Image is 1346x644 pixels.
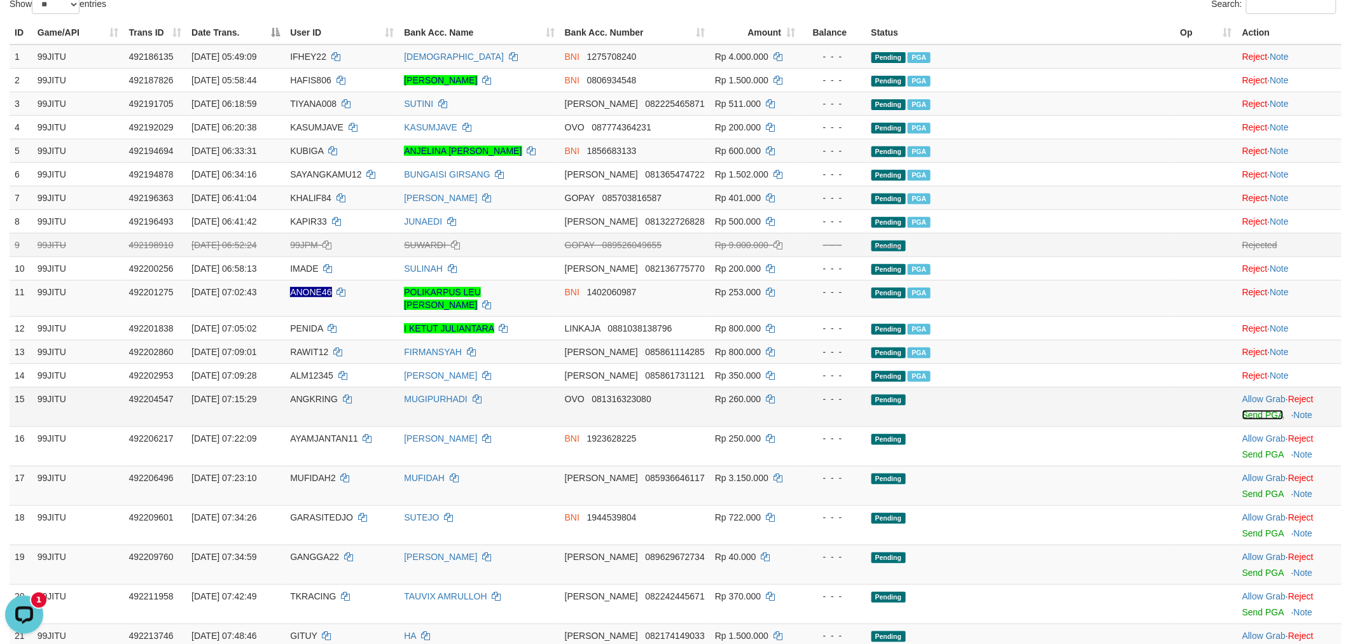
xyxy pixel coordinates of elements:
[404,287,481,310] a: POLIKARPUS LEU [PERSON_NAME]
[565,146,579,156] span: BNI
[32,209,124,233] td: 99JITU
[1242,323,1268,333] a: Reject
[715,323,761,333] span: Rp 800.000
[1237,92,1342,115] td: ·
[871,324,906,335] span: Pending
[129,52,174,62] span: 492186135
[404,370,477,381] a: [PERSON_NAME]
[908,288,930,298] span: Marked by aekbrio
[32,280,124,316] td: 99JITU
[908,324,930,335] span: Marked by aekbrio
[1237,426,1342,466] td: ·
[1237,162,1342,186] td: ·
[1237,340,1342,363] td: ·
[129,99,174,109] span: 492191705
[1288,552,1314,562] a: Reject
[565,122,585,132] span: OVO
[186,21,285,45] th: Date Trans.: activate to sort column descending
[1237,209,1342,233] td: ·
[1176,21,1237,45] th: Op: activate to sort column ascending
[32,92,124,115] td: 99JITU
[1270,52,1289,62] a: Note
[646,347,705,357] span: Copy 085861114285 to clipboard
[908,76,930,87] span: Marked by aekbrio
[191,512,256,522] span: [DATE] 07:34:26
[129,122,174,132] span: 492192029
[565,473,638,483] span: [PERSON_NAME]
[1242,394,1288,404] span: ·
[5,5,43,43] button: Open LiveChat chat widget
[10,426,32,466] td: 16
[592,122,651,132] span: Copy 087774364231 to clipboard
[129,473,174,483] span: 492206496
[565,193,595,203] span: GOPAY
[129,169,174,179] span: 492194878
[871,52,906,63] span: Pending
[32,139,124,162] td: 99JITU
[602,193,662,203] span: Copy 085703816587 to clipboard
[404,394,468,404] a: MUGIPURHADI
[1294,607,1313,617] a: Note
[805,393,861,405] div: - - -
[191,263,256,274] span: [DATE] 06:58:13
[129,287,174,297] span: 492201275
[32,45,124,69] td: 99JITU
[1242,489,1284,499] a: Send PGA
[404,75,477,85] a: [PERSON_NAME]
[1270,146,1289,156] a: Note
[10,233,32,256] td: 9
[404,323,494,333] a: I KETUT JULIANTARA
[1237,256,1342,280] td: ·
[805,74,861,87] div: - - -
[602,240,662,250] span: Copy 089526049655 to clipboard
[871,395,906,405] span: Pending
[715,240,768,250] span: Rp 9.000.000
[908,217,930,228] span: Marked by aekbrio
[129,193,174,203] span: 492196363
[404,473,445,483] a: MUFIDAH
[805,50,861,63] div: - - -
[1270,287,1289,297] a: Note
[10,186,32,209] td: 7
[404,146,522,156] a: ANJELINA [PERSON_NAME]
[10,45,32,69] td: 1
[129,370,174,381] span: 492202953
[1270,99,1289,109] a: Note
[1242,410,1284,420] a: Send PGA
[129,323,174,333] span: 492201838
[1242,591,1286,601] a: Allow Grab
[10,316,32,340] td: 12
[10,387,32,426] td: 15
[871,146,906,157] span: Pending
[805,346,861,358] div: - - -
[10,139,32,162] td: 5
[908,123,930,134] span: Marked by aekbrio
[1237,280,1342,316] td: ·
[1288,591,1314,601] a: Reject
[871,473,906,484] span: Pending
[404,52,504,62] a: [DEMOGRAPHIC_DATA]
[871,347,906,358] span: Pending
[560,21,710,45] th: Bank Acc. Number: activate to sort column ascending
[592,394,651,404] span: Copy 081316323080 to clipboard
[715,146,761,156] span: Rp 600.000
[1242,433,1288,444] span: ·
[10,115,32,139] td: 4
[10,363,32,387] td: 14
[191,394,256,404] span: [DATE] 07:15:29
[1242,75,1268,85] a: Reject
[587,146,637,156] span: Copy 1856683133 to clipboard
[290,99,336,109] span: TIYANA008
[908,170,930,181] span: Marked by aekbrio
[290,347,328,357] span: RAWIT12
[32,115,124,139] td: 99JITU
[129,263,174,274] span: 492200256
[1242,99,1268,109] a: Reject
[290,394,338,404] span: ANGKRING
[646,473,705,483] span: Copy 085936646117 to clipboard
[404,99,433,109] a: SUTINI
[1270,263,1289,274] a: Note
[290,323,323,333] span: PENIDA
[129,512,174,522] span: 492209601
[1288,473,1314,483] a: Reject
